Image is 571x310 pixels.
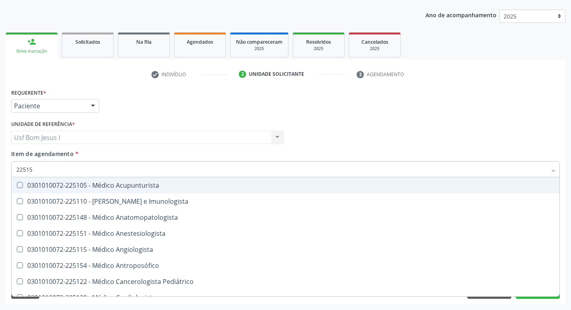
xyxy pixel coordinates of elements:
div: 2 [239,71,246,78]
div: Nova marcação [11,48,52,54]
div: Unidade solicitante [249,71,304,78]
span: Cancelados [361,38,388,45]
div: 0301010072-225148 - Médico Anatomopatologista [16,214,555,221]
div: 0301010072-225122 - Médico Cancerologista Pediátrico [16,278,555,285]
span: Agendados [187,38,213,45]
div: 2025 [299,46,339,52]
div: 2025 [236,46,282,52]
input: Buscar por procedimentos [16,161,547,177]
div: 0301010072-225110 - [PERSON_NAME] e Imunologista [16,198,555,205]
div: 0301010072-225120 - Médico Cardiologista [16,294,555,301]
div: 2025 [355,46,395,52]
div: 0301010072-225151 - Médico Anestesiologista [16,230,555,237]
div: 0301010072-225115 - Médico Angiologista [16,246,555,253]
label: Requerente [11,87,46,99]
label: Unidade de referência [11,118,75,131]
span: Resolvidos [306,38,331,45]
span: Item de agendamento [11,150,74,158]
span: Na fila [136,38,151,45]
span: Solicitados [75,38,100,45]
div: 0301010072-225105 - Médico Acupunturista [16,182,555,188]
p: Ano de acompanhamento [426,10,496,20]
div: 0301010072-225154 - Médico Antroposófico [16,262,555,269]
div: person_add [27,37,36,46]
span: Não compareceram [236,38,282,45]
span: Paciente [14,102,83,110]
